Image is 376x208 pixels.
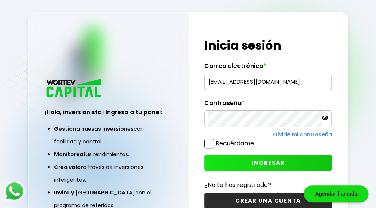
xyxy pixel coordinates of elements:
[54,163,83,171] span: Crea valor
[304,185,368,202] div: Agendar llamada
[45,78,104,100] img: logo_wortev_capital
[204,99,332,111] label: Contraseña
[273,131,332,138] a: Olvidé mi contraseña
[54,122,163,148] li: con facilidad y control.
[54,189,135,196] span: Invita y [GEOGRAPHIC_DATA]
[251,159,285,167] span: INGRESAR
[204,62,332,74] label: Correo electrónico
[54,148,163,161] li: tus rendimientos.
[54,161,163,186] li: a través de inversiones inteligentes.
[204,180,332,190] p: ¿No te has registrado?
[216,139,254,148] label: Recuérdame
[204,36,332,54] h1: Inicia sesión
[45,108,172,116] h3: ¡Hola, inversionista! Ingresa a tu panel:
[204,155,332,171] button: INGRESAR
[54,125,134,133] span: Gestiona nuevas inversiones
[54,151,83,158] span: Monitorea
[208,74,329,90] input: hola@wortev.capital
[4,181,25,202] img: logos_whatsapp-icon.242b2217.svg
